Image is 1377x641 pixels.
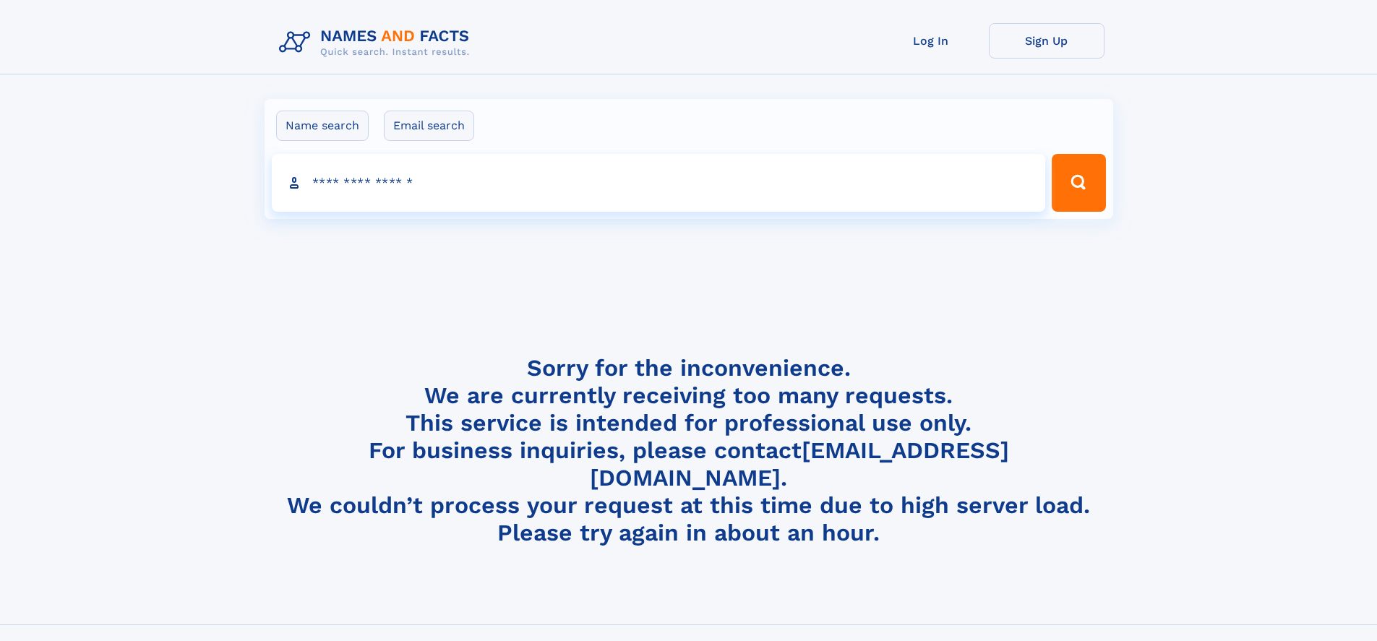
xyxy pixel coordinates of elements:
[384,111,474,141] label: Email search
[590,436,1009,491] a: [EMAIL_ADDRESS][DOMAIN_NAME]
[1052,154,1105,212] button: Search Button
[276,111,369,141] label: Name search
[272,154,1046,212] input: search input
[873,23,989,59] a: Log In
[273,23,481,62] img: Logo Names and Facts
[273,354,1104,547] h4: Sorry for the inconvenience. We are currently receiving too many requests. This service is intend...
[989,23,1104,59] a: Sign Up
